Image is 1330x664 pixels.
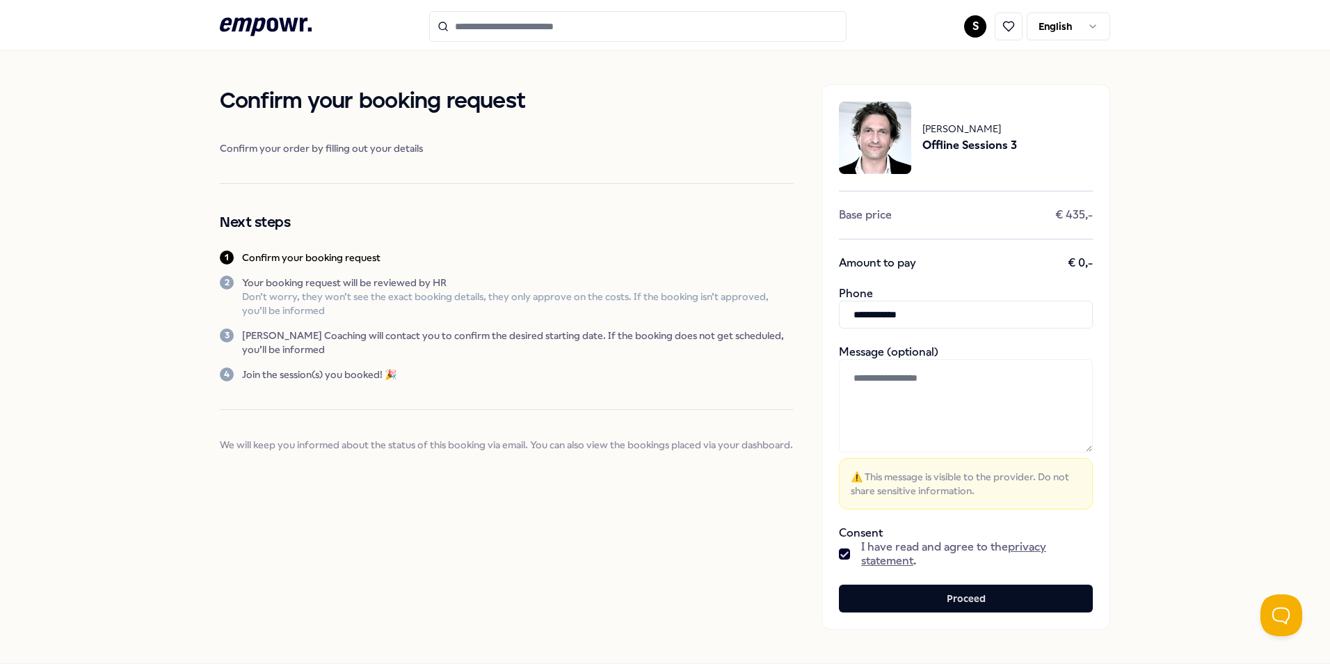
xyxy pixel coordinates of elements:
a: privacy statement [861,540,1046,567]
span: € 435,- [1055,208,1093,222]
p: Don’t worry, they won’t see the exact booking details, they only approve on the costs. If the boo... [242,290,794,317]
span: We will keep you informed about the status of this booking via email. You can also view the booki... [220,438,794,452]
span: Offline Sessions 3 [922,136,1017,155]
div: 1 [220,251,234,264]
img: package image [839,102,911,174]
div: Phone [839,287,1093,329]
div: 4 [220,367,234,381]
p: Your booking request will be reviewed by HR [242,276,794,290]
div: Message (optional) [839,345,1093,509]
h1: Confirm your booking request [220,84,794,119]
div: 3 [220,329,234,342]
h2: Next steps [220,212,794,234]
span: [PERSON_NAME] [922,121,1017,136]
p: Join the session(s) you booked! 🎉 [242,367,396,381]
span: I have read and agree to the . [861,540,1093,568]
p: Confirm your booking request [242,251,380,264]
input: Search for products, categories or subcategories [429,11,847,42]
span: € 0,- [1068,256,1093,270]
div: 2 [220,276,234,290]
span: Base price [839,208,892,222]
span: Confirm your order by filling out your details [220,141,794,155]
span: ⚠️ This message is visible to the provider. Do not share sensitive information. [851,470,1081,498]
iframe: Help Scout Beacon - Open [1260,594,1302,636]
span: Amount to pay [839,256,916,270]
button: Proceed [839,585,1093,612]
div: Consent [839,526,1093,568]
button: S [964,15,986,38]
p: [PERSON_NAME] Coaching will contact you to confirm the desired starting date. If the booking does... [242,329,794,356]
